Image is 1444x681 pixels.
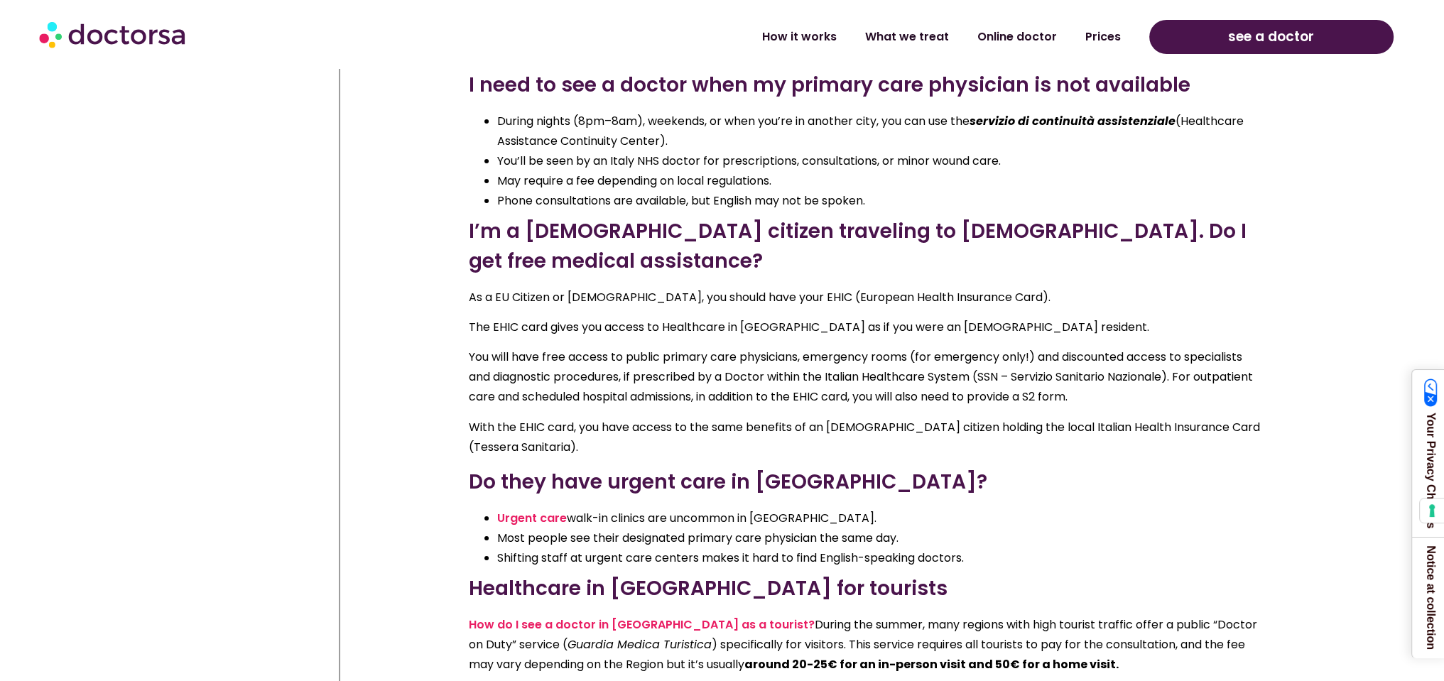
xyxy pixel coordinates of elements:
[497,548,1264,568] li: Shifting staff at urgent care centers makes it hard to find English-speaking doctors.
[469,288,1264,307] p: As a EU Citizen or [DEMOGRAPHIC_DATA], you should have your EHIC (European Health Insurance Card).
[568,636,712,653] i: Guardia Medica Turistica
[1149,20,1394,54] a: see a doctor
[469,574,1264,604] h3: Healthcare in [GEOGRAPHIC_DATA] for tourists
[963,21,1071,53] a: Online doctor
[748,21,851,53] a: How it works
[1424,378,1438,407] img: California Consumer Privacy Act (CCPA) Opt-Out Icon
[1420,499,1444,523] button: Your consent preferences for tracking technologies
[970,113,1176,129] i: servizio di continuità assistenziale
[497,510,567,526] a: Urgent care
[469,217,1264,276] h3: I’m a [DEMOGRAPHIC_DATA] citizen traveling to [DEMOGRAPHIC_DATA]. Do I get free medical assistance?
[497,111,1264,151] li: During nights (8pm–8am), weekends, or when you’re in another city, you can use the (Healthcare As...
[497,191,1264,211] li: Phone consultations are available, but English may not be spoken.
[1071,21,1135,53] a: Prices
[469,615,1264,675] div: During the summer, many regions with high tourist traffic offer a public “Doctor on Duty” service...
[1228,26,1314,48] span: see a doctor
[744,656,1119,672] b: around 20-25€ for an in-person visit and 50€ for a home visit.
[497,171,1264,191] li: May require a fee depending on local regulations.
[469,317,1264,337] p: The EHIC card gives you access to Healthcare in [GEOGRAPHIC_DATA] as if you were an [DEMOGRAPHIC_...
[371,21,1135,53] nav: Menu
[497,508,1264,528] li: walk-in clinics are uncommon in [GEOGRAPHIC_DATA].
[851,21,963,53] a: What we treat
[469,70,1264,100] h3: I need to see a doctor when my primary care physician is not available
[469,467,1264,497] h3: Do they have urgent care in [GEOGRAPHIC_DATA]?
[497,528,1264,548] li: Most people see their designated primary care physician the same day.
[469,616,815,633] a: How do I see a doctor in [GEOGRAPHIC_DATA] as a tourist?
[469,418,1264,457] p: With the EHIC card, you have access to the same benefits of an [DEMOGRAPHIC_DATA] citizen holding...
[469,347,1264,407] p: You will have free access to public primary care physicians, emergency rooms (for emergency only!...
[497,151,1264,171] li: You’ll be seen by an Italy NHS doctor for prescriptions, consultations, or minor wound care.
